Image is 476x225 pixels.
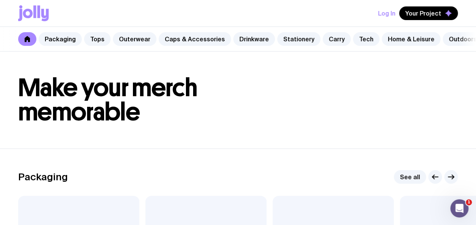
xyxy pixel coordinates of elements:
[399,6,458,20] button: Your Project
[159,32,231,46] a: Caps & Accessories
[84,32,111,46] a: Tops
[466,199,472,205] span: 1
[353,32,379,46] a: Tech
[39,32,82,46] a: Packaging
[277,32,320,46] a: Stationery
[382,32,440,46] a: Home & Leisure
[18,171,68,183] h2: Packaging
[450,199,468,217] iframe: Intercom live chat
[405,9,441,17] span: Your Project
[378,6,395,20] button: Log In
[394,170,426,184] a: See all
[323,32,351,46] a: Carry
[18,73,197,127] span: Make your merch memorable
[233,32,275,46] a: Drinkware
[113,32,156,46] a: Outerwear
